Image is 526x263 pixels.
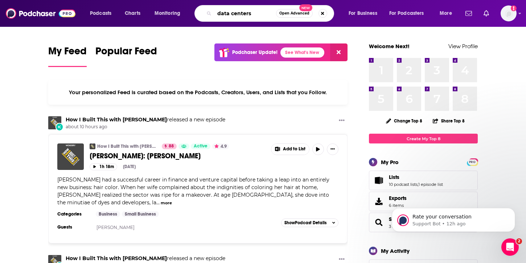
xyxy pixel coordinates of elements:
[371,175,386,185] a: Lists
[381,247,410,254] div: My Activity
[516,238,522,244] span: 2
[85,8,121,19] button: open menu
[327,143,338,155] button: Show More Button
[501,5,517,21] span: Logged in as systemsteam
[468,159,477,164] a: PRO
[66,255,225,262] h3: released a new episode
[48,116,61,129] img: How I Built This with Guy Raz
[511,5,517,11] svg: Add a profile image
[66,116,225,123] h3: released a new episode
[369,134,478,143] a: Create My Top 8
[191,143,210,149] a: Active
[385,8,435,19] button: open menu
[435,8,461,19] button: open menu
[501,238,519,256] iframe: Intercom live chat
[283,146,305,152] span: Add to List
[155,8,180,18] span: Monitoring
[48,80,348,105] div: Your personalized Feed is curated based on the Podcasts, Creators, Users, and Lists that you Follow.
[212,143,229,149] button: 4.9
[162,143,177,149] a: 88
[279,12,309,15] span: Open Advanced
[281,218,338,227] button: ShowPodcast Details
[371,196,386,206] span: Exports
[280,47,324,58] a: See What's New
[501,5,517,21] button: Show profile menu
[382,116,427,125] button: Change Top 8
[369,171,478,190] span: Lists
[381,159,399,166] div: My Pro
[381,193,526,243] iframe: Intercom notifications message
[90,163,117,170] button: 1h 18m
[299,4,312,11] span: New
[481,7,492,20] a: Show notifications dropdown
[90,151,201,160] span: [PERSON_NAME]: [PERSON_NAME]
[66,124,225,130] span: about 10 hours ago
[418,182,443,187] a: 1 episode list
[214,8,276,19] input: Search podcasts, credits, & more...
[123,164,136,169] div: [DATE]
[48,45,87,67] a: My Feed
[389,174,443,180] a: Lists
[95,45,157,62] span: Popular Feed
[369,213,478,232] span: Searches
[418,182,418,187] span: ,
[432,114,465,128] button: Share Top 8
[56,123,63,131] div: New Episode
[122,211,159,217] a: Small Business
[194,143,207,150] span: Active
[57,143,84,170] img: Madison Reed: Amy Errett
[169,143,174,150] span: 88
[125,8,140,18] span: Charts
[149,8,190,19] button: open menu
[57,176,329,206] span: [PERSON_NAME] had a successful career in finance and venture capital before taking a leap into an...
[90,151,266,160] a: [PERSON_NAME]: [PERSON_NAME]
[6,7,75,20] img: Podchaser - Follow, Share and Rate Podcasts
[369,43,410,50] a: Welcome Next!
[201,5,341,22] div: Search podcasts, credits, & more...
[90,143,95,149] img: How I Built This with Guy Raz
[66,255,167,262] a: How I Built This with Guy Raz
[371,217,386,227] a: Searches
[95,45,157,67] a: Popular Feed
[344,8,386,19] button: open menu
[96,211,120,217] a: Business
[232,49,278,55] p: Podchaser Update!
[57,224,90,230] h3: Guests
[389,8,424,18] span: For Podcasters
[284,220,326,225] span: Show Podcast Details
[276,9,313,18] button: Open AdvancedNew
[448,43,478,50] a: View Profile
[271,144,309,155] button: Show More Button
[156,199,160,206] span: ...
[97,143,157,149] a: How I Built This with [PERSON_NAME]
[161,200,172,206] button: more
[336,116,348,125] button: Show More Button
[389,174,399,180] span: Lists
[48,45,87,62] span: My Feed
[349,8,377,18] span: For Business
[369,192,478,211] a: Exports
[96,225,135,230] a: [PERSON_NAME]
[66,116,167,123] a: How I Built This with Guy Raz
[90,8,111,18] span: Podcasts
[389,182,418,187] a: 10 podcast lists
[501,5,517,21] img: User Profile
[57,211,90,217] h3: Categories
[468,159,477,165] span: PRO
[120,8,145,19] a: Charts
[440,8,452,18] span: More
[463,7,475,20] a: Show notifications dropdown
